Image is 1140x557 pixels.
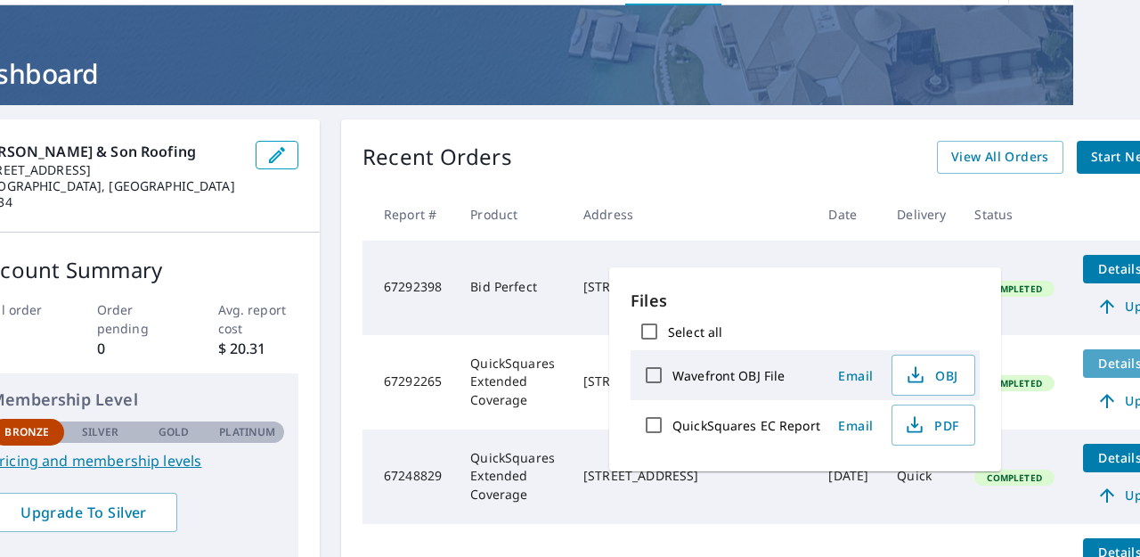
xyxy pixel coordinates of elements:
p: Bronze [4,424,49,440]
td: QuickSquares Extended Coverage [456,430,569,524]
th: Status [960,188,1068,241]
span: Email [835,367,877,384]
td: 67292265 [362,335,456,430]
th: Report # [362,188,456,241]
span: Email [835,417,877,434]
p: Recent Orders [362,141,512,174]
p: $ 20.31 [218,338,299,359]
span: Completed [976,377,1052,389]
td: Bid Perfect [456,241,569,335]
p: Platinum [219,424,275,440]
p: Silver [82,424,119,440]
button: Email [827,412,884,439]
p: Gold [159,424,189,440]
th: Date [814,188,883,241]
span: OBJ [903,365,960,386]
td: QuickSquares Extended Coverage [456,335,569,430]
div: [STREET_ADDRESS] [583,278,800,296]
label: Select all [668,324,722,340]
td: [DATE] [814,241,883,335]
th: Product [456,188,569,241]
p: 0 [97,338,178,359]
span: Completed [976,283,1052,295]
span: Upgrade To Silver [4,503,163,522]
td: Quick [883,241,960,335]
th: Delivery [883,188,960,241]
td: 67292398 [362,241,456,335]
th: Address [569,188,814,241]
p: Order pending [97,300,178,338]
p: Avg. report cost [218,300,299,338]
label: QuickSquares EC Report [672,417,820,434]
div: [STREET_ADDRESS] [583,373,800,390]
button: Email [827,362,884,389]
a: View All Orders [937,141,1063,174]
span: View All Orders [951,146,1049,168]
p: Files [631,289,980,313]
span: Completed [976,471,1052,484]
td: 67248829 [362,430,456,524]
div: [STREET_ADDRESS] [583,467,800,485]
button: OBJ [892,355,975,396]
td: [DATE] [814,430,883,524]
button: PDF [892,405,975,446]
label: Wavefront OBJ File [672,367,785,384]
td: Quick [883,430,960,524]
span: PDF [903,414,960,436]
